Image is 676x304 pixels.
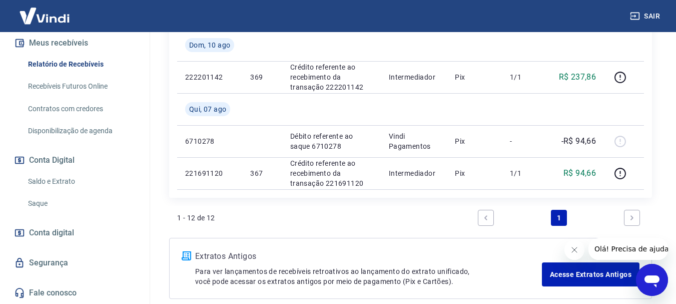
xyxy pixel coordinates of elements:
[389,131,439,151] p: Vindi Pagamentos
[510,168,539,178] p: 1/1
[455,72,494,82] p: Pix
[250,168,274,178] p: 367
[628,7,664,26] button: Sair
[636,264,668,296] iframe: Botão para abrir a janela de mensagens
[561,135,596,147] p: -R$ 94,66
[29,226,74,240] span: Conta digital
[185,136,234,146] p: 6710278
[195,250,542,262] p: Extratos Antigos
[624,210,640,226] a: Next page
[455,136,494,146] p: Pix
[189,40,230,50] span: Dom, 10 ago
[478,210,494,226] a: Previous page
[12,222,138,244] a: Conta digital
[455,168,494,178] p: Pix
[6,7,84,15] span: Olá! Precisa de ajuda?
[564,240,584,260] iframe: Fechar mensagem
[12,1,77,31] img: Vindi
[24,121,138,141] a: Disponibilização de agenda
[24,99,138,119] a: Contratos com credores
[510,136,539,146] p: -
[250,72,274,82] p: 369
[510,72,539,82] p: 1/1
[177,213,215,223] p: 1 - 12 de 12
[195,266,542,286] p: Para ver lançamentos de recebíveis retroativos ao lançamento do extrato unificado, você pode aces...
[290,158,373,188] p: Crédito referente ao recebimento da transação 221691120
[24,171,138,192] a: Saldo e Extrato
[182,251,191,260] img: ícone
[551,210,567,226] a: Page 1 is your current page
[563,167,596,179] p: R$ 94,66
[24,193,138,214] a: Saque
[559,71,596,83] p: R$ 237,86
[290,62,373,92] p: Crédito referente ao recebimento da transação 222201142
[542,262,639,286] a: Acesse Extratos Antigos
[290,131,373,151] p: Débito referente ao saque 6710278
[12,282,138,304] a: Fale conosco
[185,168,234,178] p: 221691120
[24,76,138,97] a: Recebíveis Futuros Online
[389,72,439,82] p: Intermediador
[185,72,234,82] p: 222201142
[12,149,138,171] button: Conta Digital
[389,168,439,178] p: Intermediador
[189,104,226,114] span: Qui, 07 ago
[474,206,644,230] ul: Pagination
[12,32,138,54] button: Meus recebíveis
[588,238,668,260] iframe: Mensagem da empresa
[24,54,138,75] a: Relatório de Recebíveis
[12,252,138,274] a: Segurança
